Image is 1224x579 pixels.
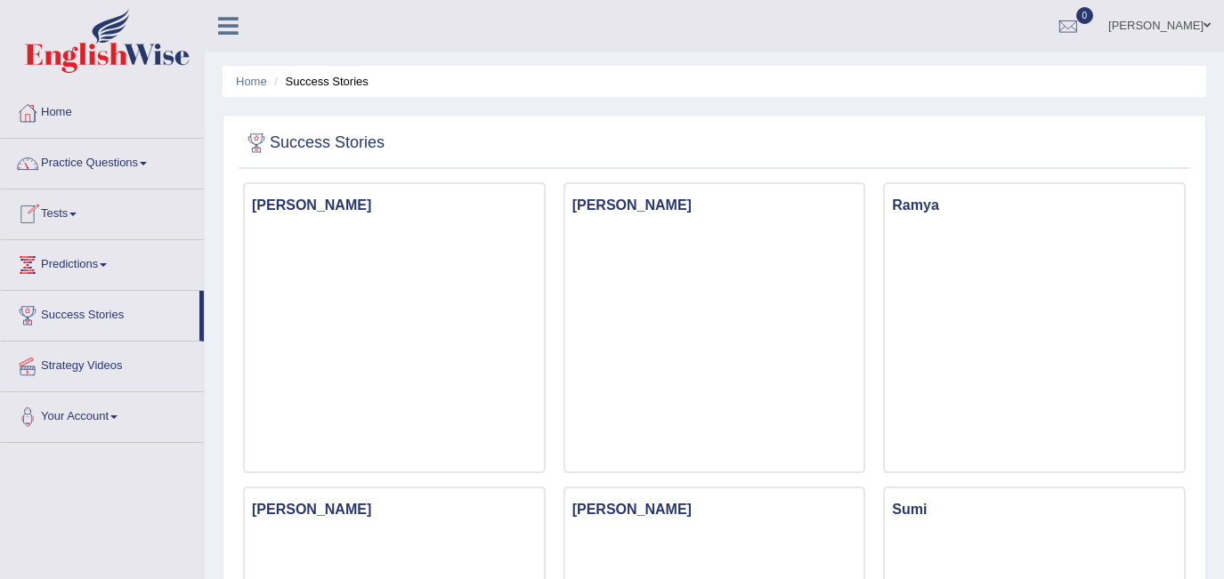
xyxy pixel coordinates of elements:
h3: Sumi [885,497,1184,522]
a: Home [236,75,267,88]
a: Tests [1,189,204,234]
li: Success Stories [270,73,368,90]
h3: [PERSON_NAME] [565,193,864,218]
a: Strategy Videos [1,342,204,386]
a: Success Stories [1,291,199,335]
a: Home [1,88,204,133]
h3: Ramya [885,193,1184,218]
span: 0 [1076,7,1094,24]
h3: [PERSON_NAME] [245,497,544,522]
a: Practice Questions [1,139,204,183]
a: Predictions [1,240,204,285]
h3: [PERSON_NAME] [245,193,544,218]
h3: [PERSON_NAME] [565,497,864,522]
h2: Success Stories [243,130,385,157]
a: Your Account [1,392,204,437]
